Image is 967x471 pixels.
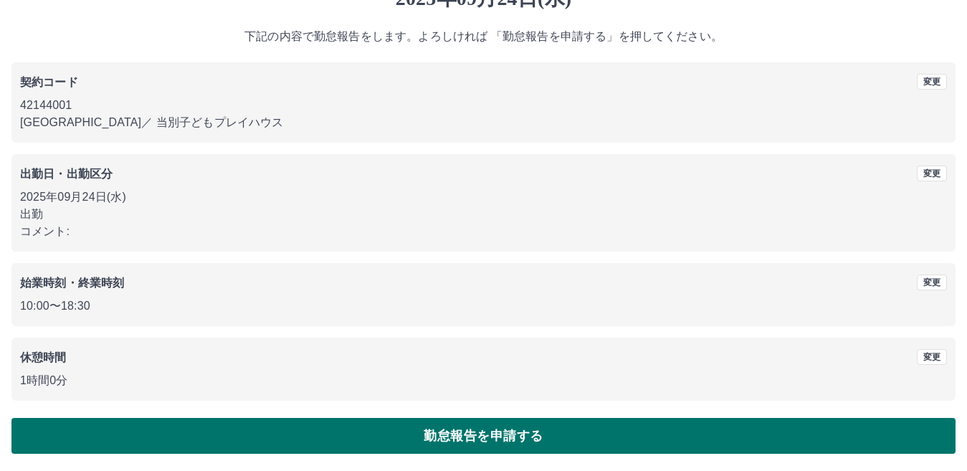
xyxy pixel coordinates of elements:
b: 休憩時間 [20,351,67,363]
p: 2025年09月24日(水) [20,189,947,206]
button: 変更 [917,349,947,365]
p: 1時間0分 [20,372,947,389]
p: 下記の内容で勤怠報告をします。よろしければ 「勤怠報告を申請する」を押してください。 [11,28,956,45]
p: 10:00 〜 18:30 [20,298,947,315]
p: 42144001 [20,97,947,114]
p: コメント: [20,223,947,240]
b: 出勤日・出勤区分 [20,168,113,180]
b: 始業時刻・終業時刻 [20,277,124,289]
button: 変更 [917,74,947,90]
button: 変更 [917,275,947,290]
p: 出勤 [20,206,947,223]
button: 変更 [917,166,947,181]
p: [GEOGRAPHIC_DATA] ／ 当別子どもプレイハウス [20,114,947,131]
b: 契約コード [20,76,78,88]
button: 勤怠報告を申請する [11,418,956,454]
